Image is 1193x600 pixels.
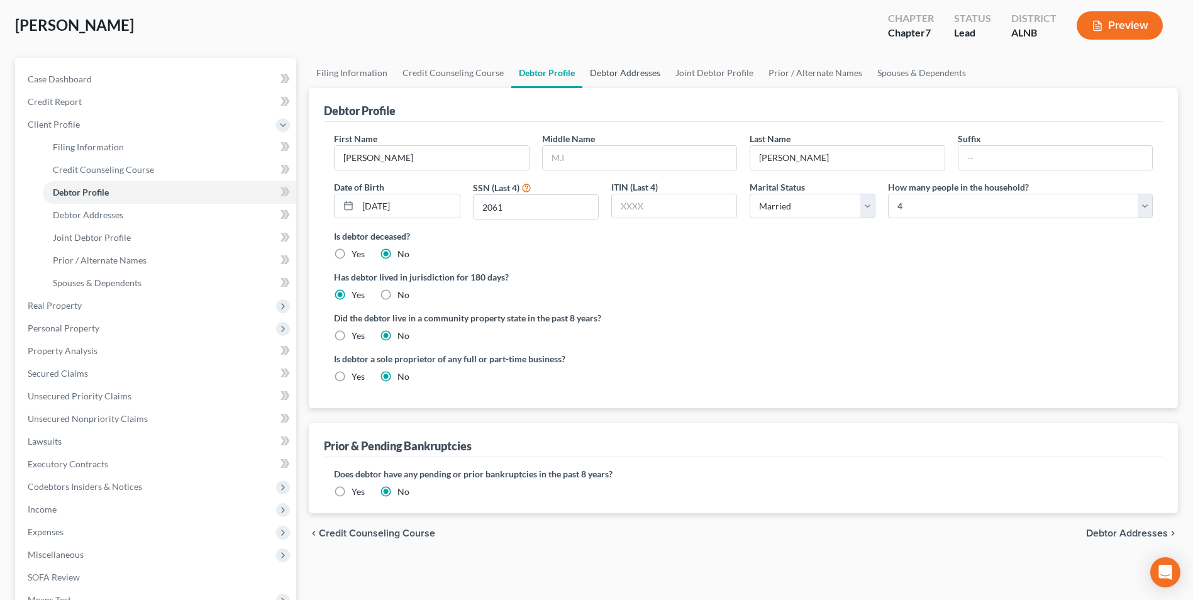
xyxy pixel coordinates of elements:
[43,226,296,249] a: Joint Debtor Profile
[397,330,409,342] label: No
[352,248,365,260] label: Yes
[324,103,396,118] div: Debtor Profile
[473,181,519,194] label: SSN (Last 4)
[18,91,296,113] a: Credit Report
[334,311,1153,325] label: Did the debtor live in a community property state in the past 8 years?
[958,146,1152,170] input: --
[53,142,124,152] span: Filing Information
[53,209,123,220] span: Debtor Addresses
[334,352,737,365] label: Is debtor a sole proprietor of any full or part-time business?
[334,132,377,145] label: First Name
[474,195,598,219] input: XXXX
[870,58,974,88] a: Spouses & Dependents
[352,486,365,498] label: Yes
[1086,528,1168,538] span: Debtor Addresses
[750,181,805,194] label: Marital Status
[28,119,80,130] span: Client Profile
[18,430,296,453] a: Lawsuits
[53,164,154,175] span: Credit Counseling Course
[28,481,142,492] span: Codebtors Insiders & Notices
[43,249,296,272] a: Prior / Alternate Names
[43,181,296,204] a: Debtor Profile
[397,486,409,498] label: No
[28,458,108,469] span: Executory Contracts
[954,11,991,26] div: Status
[397,370,409,383] label: No
[28,504,57,514] span: Income
[28,436,62,447] span: Lawsuits
[15,16,134,34] span: [PERSON_NAME]
[28,345,97,356] span: Property Analysis
[28,413,148,424] span: Unsecured Nonpriority Claims
[28,96,82,107] span: Credit Report
[334,181,384,194] label: Date of Birth
[309,58,395,88] a: Filing Information
[53,187,109,197] span: Debtor Profile
[18,566,296,589] a: SOFA Review
[334,270,1153,284] label: Has debtor lived in jurisdiction for 180 days?
[542,132,595,145] label: Middle Name
[28,323,99,333] span: Personal Property
[28,391,131,401] span: Unsecured Priority Claims
[668,58,761,88] a: Joint Debtor Profile
[1077,11,1163,40] button: Preview
[543,146,736,170] input: M.I
[397,248,409,260] label: No
[319,528,435,538] span: Credit Counseling Course
[611,181,658,194] label: ITIN (Last 4)
[43,158,296,181] a: Credit Counseling Course
[18,453,296,475] a: Executory Contracts
[28,549,84,560] span: Miscellaneous
[18,340,296,362] a: Property Analysis
[750,132,791,145] label: Last Name
[53,232,131,243] span: Joint Debtor Profile
[397,289,409,301] label: No
[925,26,931,38] span: 7
[1086,528,1178,538] button: Debtor Addresses chevron_right
[43,204,296,226] a: Debtor Addresses
[958,132,981,145] label: Suffix
[18,408,296,430] a: Unsecured Nonpriority Claims
[334,467,1153,481] label: Does debtor have any pending or prior bankruptcies in the past 8 years?
[888,11,934,26] div: Chapter
[1168,528,1178,538] i: chevron_right
[18,68,296,91] a: Case Dashboard
[43,136,296,158] a: Filing Information
[334,230,1153,243] label: Is debtor deceased?
[612,194,736,218] input: XXXX
[28,572,80,582] span: SOFA Review
[1011,26,1057,40] div: ALNB
[324,438,472,453] div: Prior & Pending Bankruptcies
[28,526,64,537] span: Expenses
[1150,557,1180,587] div: Open Intercom Messenger
[18,362,296,385] a: Secured Claims
[28,368,88,379] span: Secured Claims
[309,528,319,538] i: chevron_left
[352,330,365,342] label: Yes
[18,385,296,408] a: Unsecured Priority Claims
[395,58,511,88] a: Credit Counseling Course
[309,528,435,538] button: chevron_left Credit Counseling Course
[28,74,92,84] span: Case Dashboard
[352,289,365,301] label: Yes
[888,181,1029,194] label: How many people in the household?
[53,277,141,288] span: Spouses & Dependents
[335,146,528,170] input: --
[53,255,147,265] span: Prior / Alternate Names
[1011,11,1057,26] div: District
[582,58,668,88] a: Debtor Addresses
[761,58,870,88] a: Prior / Alternate Names
[43,272,296,294] a: Spouses & Dependents
[511,58,582,88] a: Debtor Profile
[750,146,944,170] input: --
[352,370,365,383] label: Yes
[28,300,82,311] span: Real Property
[888,26,934,40] div: Chapter
[358,194,459,218] input: MM/DD/YYYY
[954,26,991,40] div: Lead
